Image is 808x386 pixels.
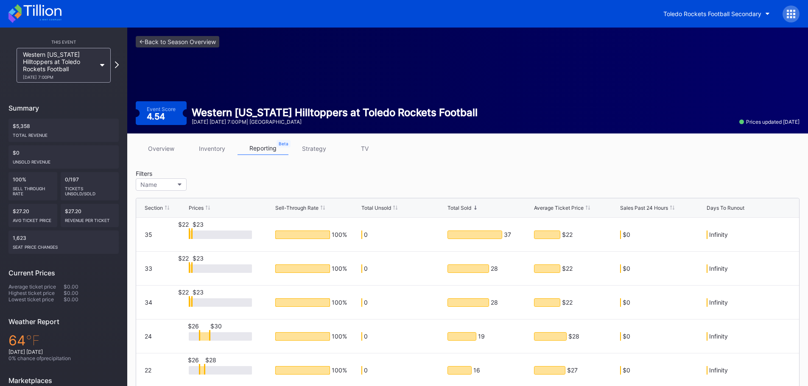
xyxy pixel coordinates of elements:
a: inventory [187,142,238,155]
div: 100 % [332,367,347,374]
div: Infinity [709,299,728,306]
div: seat price changes [13,241,115,250]
div: 0 % chance of precipitation [8,355,119,361]
div: 33 [145,265,152,272]
div: Prices updated [DATE] [739,119,800,125]
div: $0 [623,265,630,272]
div: Highest ticket price [8,290,64,296]
div: $26 [188,322,199,330]
div: $27.20 [8,204,57,227]
div: Lowest ticket price [8,296,64,303]
div: 100 % [332,333,347,340]
div: [DATE] 7:00PM [23,75,96,80]
div: Total Revenue [13,129,115,138]
div: $0 [623,299,630,306]
div: $0.00 [64,296,119,303]
div: $22 [562,265,573,272]
div: 0 [364,367,368,374]
div: Tickets Unsold/Sold [65,183,115,196]
div: $27 [567,367,578,374]
a: overview [136,142,187,155]
div: Marketplaces [8,376,119,385]
div: 34 [145,299,152,306]
div: $22 [178,255,189,262]
div: Days To Runout [707,205,744,211]
div: $28 [205,356,216,364]
span: ℉ [26,332,40,349]
div: Total Unsold [361,205,391,211]
a: strategy [288,142,339,155]
div: 100 % [332,299,347,306]
div: Unsold Revenue [13,156,115,164]
div: $23 [193,289,204,296]
div: 0 [364,231,368,239]
div: $23 [193,221,204,228]
div: $22 [178,221,189,228]
div: $30 [210,322,222,330]
a: TV [339,142,390,155]
div: 37 [504,231,511,239]
div: $0 [623,367,630,374]
div: Section [145,205,163,211]
div: [DATE] [DATE] 7:00PM | [GEOGRAPHIC_DATA] [192,119,478,125]
div: Event Score [147,106,176,112]
div: 22 [145,367,151,374]
div: Current Prices [8,269,119,277]
div: Infinity [709,265,728,272]
div: 19 [478,333,485,340]
div: 0/197 [61,172,119,200]
div: 100 % [332,231,347,239]
div: Summary [8,104,119,112]
div: Average ticket price [8,283,64,290]
div: Avg ticket price [13,214,53,223]
button: Toledo Rockets Football Secondary [657,6,776,22]
div: 4.54 [147,112,167,121]
div: Western [US_STATE] Hilltoppers at Toledo Rockets Football [23,51,96,80]
div: 100 % [332,265,347,272]
div: Infinity [709,231,728,239]
div: $0 [623,333,630,340]
div: Infinity [709,367,728,374]
div: Average Ticket Price [534,205,584,211]
div: Sales Past 24 Hours [620,205,668,211]
a: reporting [238,142,288,155]
div: 28 [491,299,498,306]
div: 0 [364,299,368,306]
button: Name [136,178,187,191]
div: $27.20 [61,204,119,227]
div: Revenue per ticket [65,214,115,223]
div: $0.00 [64,290,119,296]
div: Filters [136,170,191,177]
div: Prices [189,205,204,211]
div: $0 [8,145,119,169]
div: Name [140,181,157,188]
div: $22 [562,299,573,306]
div: Weather Report [8,317,119,326]
div: 100% [8,172,57,200]
div: 0 [364,265,368,272]
div: $0 [623,231,630,239]
a: <-Back to Season Overview [136,36,219,47]
div: 16 [473,367,480,374]
div: $5,358 [8,119,119,142]
div: $0.00 [64,283,119,290]
div: 35 [145,231,152,238]
div: Infinity [709,333,728,340]
div: 24 [145,333,152,340]
div: This Event [8,39,119,44]
div: 0 [364,333,368,340]
div: $23 [193,255,204,262]
div: $22 [178,289,189,296]
div: [DATE] [DATE] [8,349,119,355]
div: $28 [568,333,579,340]
div: 28 [491,265,498,272]
div: $26 [188,356,199,364]
div: Total Sold [447,205,471,211]
div: Toledo Rockets Football Secondary [663,10,761,17]
div: Western [US_STATE] Hilltoppers at Toledo Rockets Football [192,106,478,119]
div: Sell-Through Rate [275,205,319,211]
div: $22 [562,231,573,239]
div: 64 [8,332,119,349]
div: 1,623 [8,230,119,254]
div: Sell Through Rate [13,183,53,196]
